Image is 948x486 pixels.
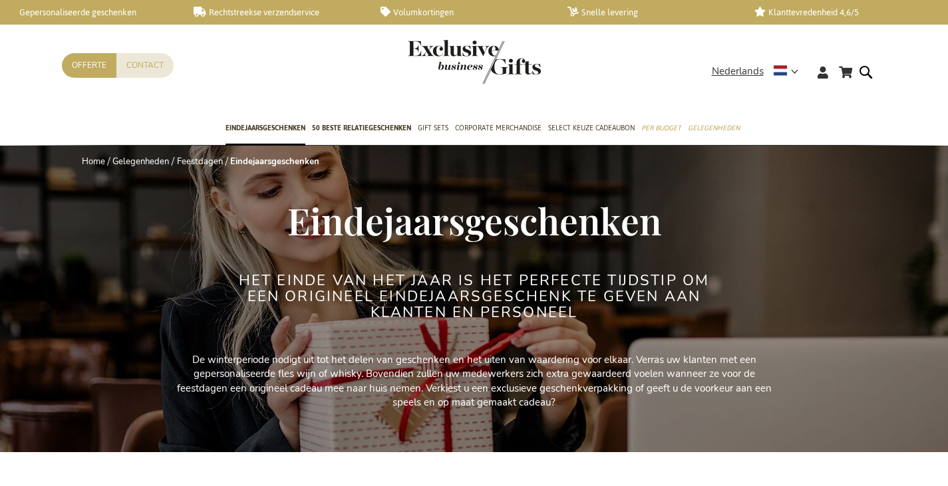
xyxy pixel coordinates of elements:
span: Corporate Merchandise [455,121,542,135]
a: Feestdagen [177,156,223,168]
a: Snelle levering [567,7,733,18]
h2: Het einde van het jaar is het perfecte tijdstip om een origineel eindejaarsgeschenk te geven aan ... [225,273,724,321]
span: Eindejaarsgeschenken [226,121,305,135]
span: Nederlands [712,64,764,79]
span: 50 beste relatiegeschenken [312,121,411,135]
a: store logo [408,40,474,84]
a: Gelegenheden [112,156,169,168]
a: Home [82,156,105,168]
a: Contact [116,53,174,78]
span: Eindejaarsgeschenken [287,195,661,245]
a: Klanttevredenheid 4,6/5 [754,7,920,18]
a: Offerte [62,53,116,78]
img: Exclusive Business gifts logo [408,40,541,84]
div: Nederlands [712,64,807,79]
a: Rechtstreekse verzendservice [194,7,359,18]
a: Volumkortingen [381,7,546,18]
strong: Eindejaarsgeschenken [230,156,319,168]
a: Gepersonaliseerde geschenken [7,7,172,18]
span: Per Budget [641,121,681,135]
span: Gelegenheden [688,121,740,135]
span: Select Keuze Cadeaubon [548,121,635,135]
p: De winterperiode nodigt uit tot het delen van geschenken en het uiten van waardering voor elkaar.... [175,353,774,410]
span: Gift Sets [418,121,448,135]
